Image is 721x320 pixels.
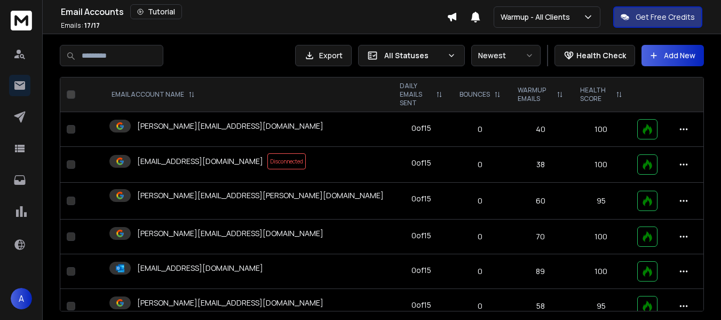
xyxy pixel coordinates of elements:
td: 40 [509,112,572,147]
p: [PERSON_NAME][EMAIL_ADDRESS][DOMAIN_NAME] [137,298,323,308]
span: Disconnected [267,153,306,169]
button: Health Check [554,45,635,66]
p: WARMUP EMAILS [518,86,552,103]
td: 100 [572,147,631,183]
td: 70 [509,220,572,254]
p: [EMAIL_ADDRESS][DOMAIN_NAME] [137,263,263,274]
p: 0 [457,159,503,170]
button: Add New [641,45,704,66]
p: DAILY EMAILS SENT [400,82,432,107]
p: [PERSON_NAME][EMAIL_ADDRESS][DOMAIN_NAME] [137,228,323,239]
td: 100 [572,112,631,147]
td: 38 [509,147,572,183]
td: 100 [572,220,631,254]
div: 0 of 15 [411,193,431,204]
p: HEALTH SCORE [580,86,612,103]
td: 100 [572,254,631,289]
p: [PERSON_NAME][EMAIL_ADDRESS][DOMAIN_NAME] [137,121,323,131]
button: Tutorial [130,4,182,19]
td: 89 [509,254,572,289]
p: 0 [457,301,503,311]
div: 0 of 15 [411,123,431,134]
td: 60 [509,183,572,220]
p: Health Check [576,50,626,61]
button: Newest [471,45,541,66]
span: 17 / 17 [84,21,100,30]
p: All Statuses [384,50,443,61]
div: 0 of 15 [411,265,431,276]
p: 0 [457,266,503,277]
button: Export [295,45,352,66]
p: 0 [457,231,503,242]
td: 95 [572,183,631,220]
p: 0 [457,196,503,206]
p: BOUNCES [459,90,490,99]
div: EMAIL ACCOUNT NAME [112,90,195,99]
p: Emails : [61,21,100,30]
button: A [11,288,32,309]
p: [PERSON_NAME][EMAIL_ADDRESS][PERSON_NAME][DOMAIN_NAME] [137,190,384,201]
p: Get Free Credits [636,12,695,22]
p: 0 [457,124,503,135]
button: Get Free Credits [613,6,702,28]
div: 0 of 15 [411,230,431,241]
p: [EMAIL_ADDRESS][DOMAIN_NAME] [137,156,263,167]
div: Email Accounts [61,4,447,19]
div: 0 of 15 [411,300,431,310]
div: 0 of 15 [411,158,431,168]
p: Warmup - All Clients [501,12,574,22]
